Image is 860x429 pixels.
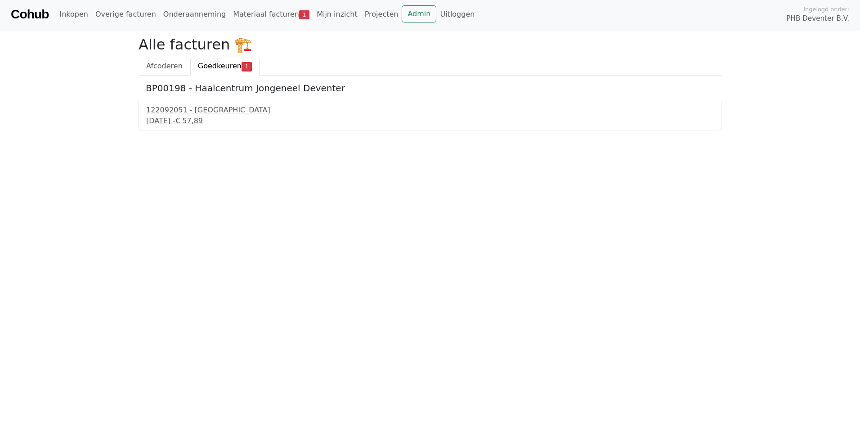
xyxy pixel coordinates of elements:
span: Goedkeuren [198,62,242,70]
a: Overige facturen [92,5,160,23]
a: Uitloggen [436,5,478,23]
a: Goedkeuren1 [190,57,260,76]
span: Ingelogd onder: [803,5,849,13]
div: 122092051 - [GEOGRAPHIC_DATA] [146,105,714,116]
a: Onderaanneming [160,5,229,23]
a: Afcoderen [139,57,190,76]
h5: BP00198 - Haalcentrum Jongeneel Deventer [146,83,714,94]
a: Materiaal facturen1 [229,5,313,23]
span: 1 [299,10,309,19]
span: PHB Deventer B.V. [786,13,849,24]
a: Projecten [361,5,402,23]
span: 1 [242,62,252,71]
h2: Alle facturen 🏗️ [139,36,721,53]
a: Inkopen [56,5,91,23]
span: Afcoderen [146,62,183,70]
a: Admin [402,5,436,22]
a: 122092051 - [GEOGRAPHIC_DATA][DATE] -€ 57,89 [146,105,714,126]
a: Cohub [11,4,49,25]
a: Mijn inzicht [313,5,361,23]
div: [DATE] - [146,116,714,126]
span: € 57,89 [175,116,203,125]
